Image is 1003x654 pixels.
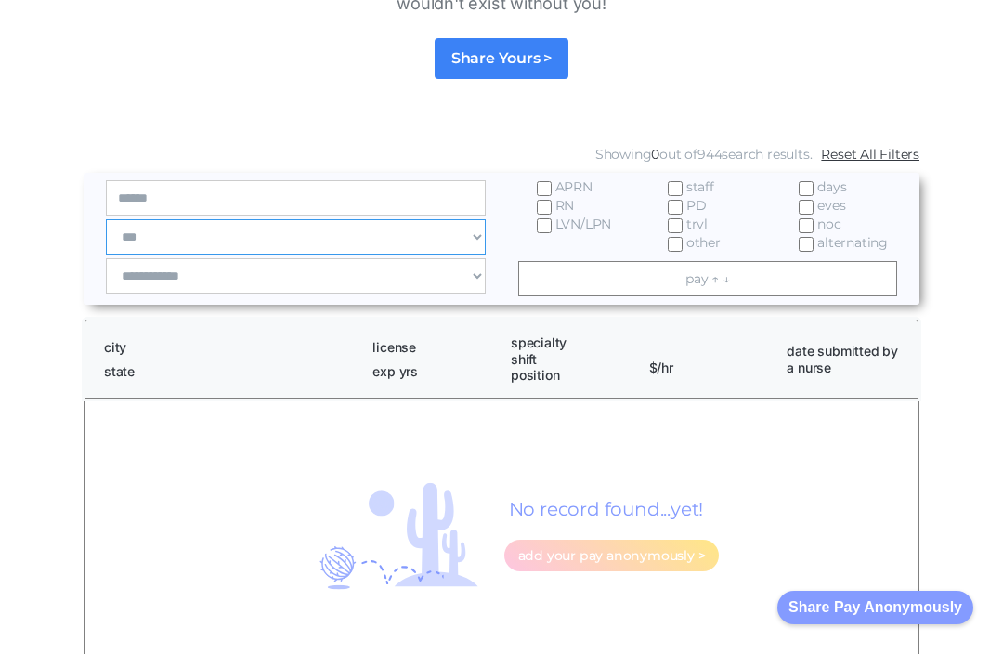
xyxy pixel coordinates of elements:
span: eves [817,196,845,215]
input: trvl [668,218,683,233]
input: RN [537,200,552,215]
h1: specialty [511,334,632,351]
span: 0 [651,146,659,163]
button: Share Pay Anonymously [777,591,973,624]
span: PD [686,196,707,215]
input: eves [799,200,814,215]
h1: license [372,339,494,356]
div: Showing out of search results. [595,145,813,163]
span: days [817,177,846,196]
span: other [686,233,721,252]
span: RN [555,196,575,215]
span: LVN/LPN [555,215,612,233]
input: APRN [537,181,552,196]
input: staff [668,181,683,196]
span: APRN [555,177,593,196]
input: other [668,237,683,252]
input: noc [799,218,814,233]
input: alternating [799,237,814,252]
a: Reset All Filters [821,145,919,163]
a: Share Yours > [435,38,568,79]
h1: position [511,367,632,384]
h1: shift [511,351,632,368]
h1: No record found...yet! [504,498,704,521]
h1: exp yrs [372,363,494,380]
span: noc [817,215,840,233]
span: alternating [817,233,888,252]
a: pay ↑ ↓ [518,261,898,296]
span: 944 [697,146,722,163]
input: LVN/LPN [537,218,552,233]
h1: date submitted by a nurse [787,343,908,375]
span: trvl [686,215,708,233]
h1: city [104,339,356,356]
form: Email Form [84,140,919,305]
h1: $/hr [649,343,771,375]
input: PD [668,200,683,215]
h1: state [104,363,356,380]
span: staff [686,177,714,196]
a: add your pay anonymously > [504,540,720,571]
input: days [799,181,814,196]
